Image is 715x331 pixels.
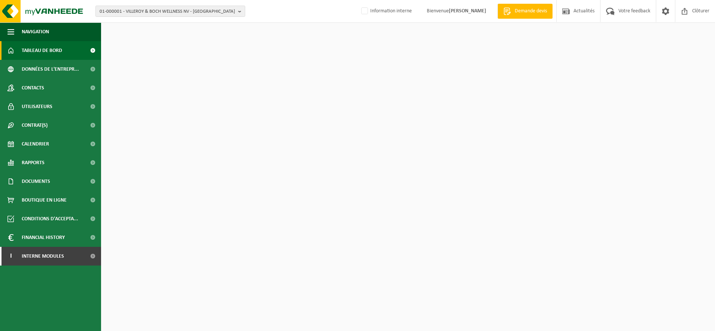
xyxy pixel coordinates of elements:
[22,172,50,191] span: Documents
[7,247,14,266] span: I
[360,6,412,17] label: Information interne
[22,116,48,135] span: Contrat(s)
[22,153,45,172] span: Rapports
[22,22,49,41] span: Navigation
[498,4,553,19] a: Demande devis
[449,8,486,14] strong: [PERSON_NAME]
[22,228,65,247] span: Financial History
[513,7,549,15] span: Demande devis
[22,41,62,60] span: Tableau de bord
[22,191,67,209] span: Boutique en ligne
[22,135,49,153] span: Calendrier
[22,60,79,79] span: Données de l'entrepr...
[95,6,245,17] button: 01-000001 - VILLEROY & BOCH WELLNESS NV - [GEOGRAPHIC_DATA]
[22,97,52,116] span: Utilisateurs
[100,6,235,17] span: 01-000001 - VILLEROY & BOCH WELLNESS NV - [GEOGRAPHIC_DATA]
[22,247,64,266] span: Interne modules
[22,209,78,228] span: Conditions d'accepta...
[22,79,44,97] span: Contacts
